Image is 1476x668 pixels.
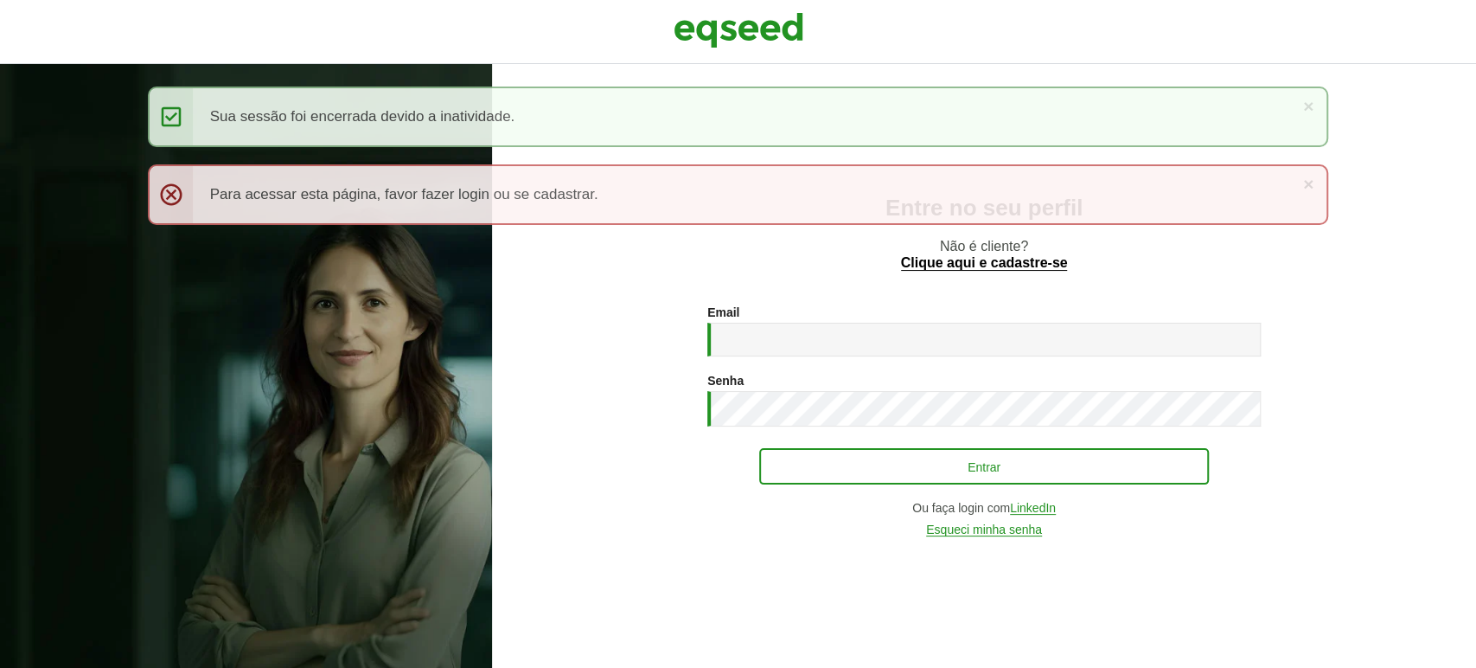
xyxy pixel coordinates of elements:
[527,238,1441,271] p: Não é cliente?
[1010,502,1056,515] a: LinkedIn
[707,502,1261,515] div: Ou faça login com
[148,164,1329,225] div: Para acessar esta página, favor fazer login ou se cadastrar.
[901,256,1068,271] a: Clique aqui e cadastre-se
[926,523,1042,536] a: Esqueci minha senha
[759,448,1209,485] button: Entrar
[674,9,803,52] img: EqSeed Logo
[707,375,744,387] label: Senha
[1303,97,1313,115] a: ×
[1303,175,1313,193] a: ×
[707,306,739,318] label: Email
[148,87,1329,147] div: Sua sessão foi encerrada devido a inatividade.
